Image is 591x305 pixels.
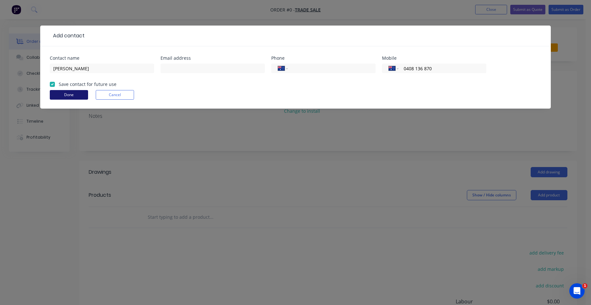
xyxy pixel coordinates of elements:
div: Contact name [50,56,154,60]
div: Phone [271,56,376,60]
label: Save contact for future use [59,81,116,88]
button: Done [50,90,88,100]
iframe: Intercom live chat [569,283,585,299]
div: Email address [161,56,265,60]
button: Cancel [96,90,134,100]
div: Mobile [382,56,486,60]
div: Add contact [50,32,85,40]
span: 1 [582,283,587,288]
